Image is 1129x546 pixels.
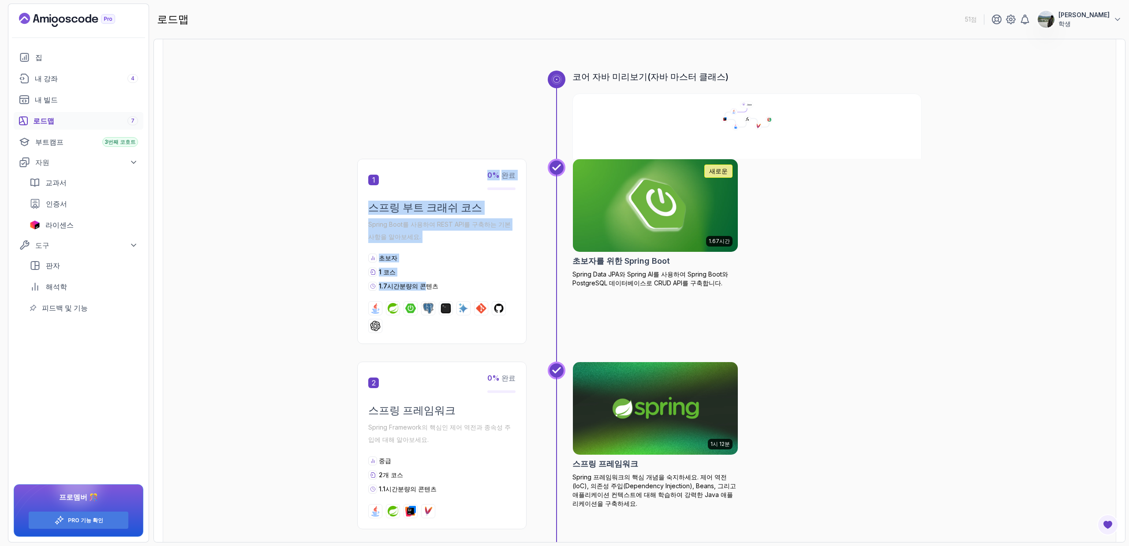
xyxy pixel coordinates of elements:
[45,221,74,229] font: 라이센스
[33,116,54,125] font: 로드맵
[24,257,143,274] a: 판자
[24,174,143,191] a: 교과서
[14,112,143,130] a: 로드맵
[157,13,189,26] font: 로드맵
[423,506,434,516] img: 메이븐 로고
[476,303,486,314] img: git 로고
[14,70,143,87] a: 행동
[35,241,49,250] font: 도구
[391,471,403,479] font: 코스
[441,303,451,314] img: 터미널 로고
[131,75,135,82] span: 4
[493,303,504,314] img: 깃허브 로고
[965,15,971,23] font: 51
[45,178,67,187] font: 교과서
[30,221,40,229] img: 제트브레인스 아이콘
[46,199,67,208] font: 인증서
[24,195,143,213] a: 인증서
[14,154,143,170] button: 자원
[400,282,438,290] font: 분량의 콘텐츠
[458,303,469,314] img: AI 로고
[1058,11,1110,19] font: [PERSON_NAME]
[487,171,492,180] font: 0
[19,13,135,27] a: 랜딩 페이지
[423,303,434,314] img: 포스트그레스 로고
[24,278,143,295] a: 해석학
[35,74,58,83] font: 내 강좌
[379,282,400,290] font: 1.7시간
[370,303,381,314] img: 자바 로고
[1058,20,1071,27] font: 학생
[492,171,500,180] font: %
[28,511,129,529] button: PRO 기능 확인
[42,303,88,312] font: 피드백 및 기능
[501,374,516,382] font: 완료
[68,517,103,524] a: PRO 기능 확인
[46,261,60,270] font: 판자
[1097,514,1118,535] button: 피드백 버튼 열기
[1038,11,1054,28] img: 사용자 프로필 이미지
[131,117,135,124] span: 7
[14,237,143,253] button: 도구
[572,256,670,266] font: 초보자를 위한 Spring Boot
[35,158,49,167] font: 자원
[35,53,42,62] font: 집
[709,167,728,175] font: 새로운
[368,201,482,214] font: 스프링 부트 크래쉬 코스
[710,441,730,447] font: 1시 12분
[24,216,143,234] a: 라이센스
[573,362,738,455] img: Spring Framework 카드
[492,374,500,382] font: %
[379,485,398,493] font: 1.1시간
[368,423,511,443] font: Spring Framework의 핵심인 제어 역전과 종속성 주입에 대해 알아보세요.
[379,268,381,276] font: 1
[971,15,977,23] font: 점
[24,299,143,317] a: 피드백
[383,268,396,276] font: 코스
[14,91,143,108] a: 빌드
[572,459,638,468] font: 스프링 프레임워크
[370,506,381,516] img: 자바 로고
[379,457,391,464] font: 중급
[487,374,492,382] font: 0
[388,506,398,516] img: 봄 로고
[370,321,381,331] img: chatgpt 로고
[35,95,58,104] font: 내 빌드
[14,49,143,66] a: 집
[501,171,516,180] font: 완료
[379,471,389,479] font: 2개
[709,238,730,244] font: 1.67시간
[14,133,143,151] a: 부트캠프
[372,176,375,184] font: 1
[35,138,64,146] font: 부트캠프
[405,506,416,516] img: 인텔리제이 로고
[379,254,397,262] font: 초보자
[572,473,736,507] font: Spring 프레임워크의 핵심 개념을 숙지하세요. 제어 역전(IoC), 의존성 주입(Dependency Injection), Beans, 그리고 애플리케이션 컨텍스트에 대해 ...
[405,303,416,314] img: 스프링부트 로고
[105,138,136,145] font: 3번째 코호트
[46,282,67,291] font: 해석학
[398,485,437,493] font: 분량의 콘텐츠
[368,221,511,240] font: Spring Boot를 사용하여 REST API를 구축하는 기본 사항을 알아보세요.
[1037,11,1122,28] button: 사용자 프로필 이미지[PERSON_NAME]학생
[372,378,376,387] font: 2
[388,303,398,314] img: 봄 로고
[68,517,103,524] font: PRO 기능 확인
[572,159,738,288] a: 초보자를 위한 Spring Boot 카드1.67시간새로운초보자를 위한 Spring BootSpring Data JPA와 Spring AI를 사용하여 Spring Boot와 P...
[573,159,738,252] img: 초보자를 위한 Spring Boot 카드
[368,404,456,417] font: 스프링 프레임워크
[572,270,728,287] font: Spring Data JPA와 Spring AI를 사용하여 Spring Boot와 PostgreSQL 데이터베이스로 CRUD API를 구축합니다.
[572,362,738,508] a: Spring Framework 카드1시 12분스프링 프레임워크Spring 프레임워크의 핵심 개념을 숙지하세요. 제어 역전(IoC), 의존성 주입(Dependency Injec...
[572,71,729,82] font: 코어 자바 미리보기(자바 마스터 클래스)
